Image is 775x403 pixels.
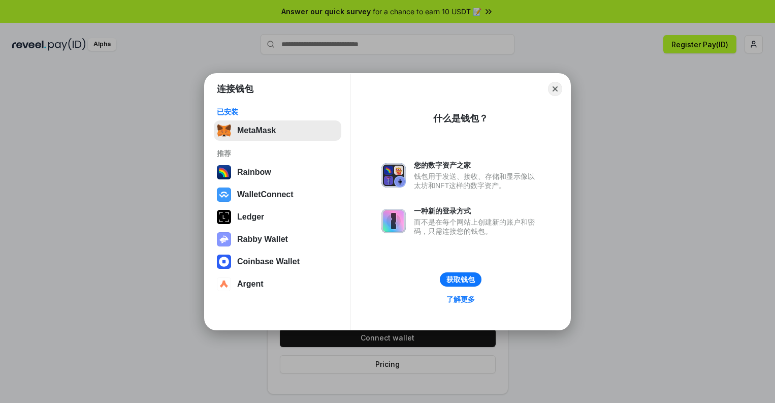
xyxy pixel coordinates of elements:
h1: 连接钱包 [217,83,253,95]
img: svg+xml,%3Csvg%20xmlns%3D%22http%3A%2F%2Fwww.w3.org%2F2000%2Fsvg%22%20fill%3D%22none%22%20viewBox... [381,209,406,233]
a: 了解更多 [440,293,481,306]
img: svg+xml,%3Csvg%20width%3D%22120%22%20height%3D%22120%22%20viewBox%3D%220%200%20120%20120%22%20fil... [217,165,231,179]
button: WalletConnect [214,184,341,205]
img: svg+xml,%3Csvg%20xmlns%3D%22http%3A%2F%2Fwww.w3.org%2F2000%2Fsvg%22%20fill%3D%22none%22%20viewBox... [217,232,231,246]
div: MetaMask [237,126,276,135]
div: 了解更多 [446,295,475,304]
div: 什么是钱包？ [433,112,488,125]
img: svg+xml,%3Csvg%20fill%3D%22none%22%20height%3D%2233%22%20viewBox%3D%220%200%2035%2033%22%20width%... [217,123,231,138]
div: Argent [237,280,264,289]
img: svg+xml,%3Csvg%20width%3D%2228%22%20height%3D%2228%22%20viewBox%3D%220%200%2028%2028%22%20fill%3D... [217,188,231,202]
div: 推荐 [217,149,338,158]
div: 一种新的登录方式 [414,206,540,215]
button: Coinbase Wallet [214,252,341,272]
img: svg+xml,%3Csvg%20xmlns%3D%22http%3A%2F%2Fwww.w3.org%2F2000%2Fsvg%22%20fill%3D%22none%22%20viewBox... [381,163,406,188]
button: Rabby Wallet [214,229,341,250]
button: Argent [214,274,341,294]
div: 您的数字资产之家 [414,161,540,170]
img: svg+xml,%3Csvg%20xmlns%3D%22http%3A%2F%2Fwww.w3.org%2F2000%2Fsvg%22%20width%3D%2228%22%20height%3... [217,210,231,224]
div: 而不是在每个网站上创建新的账户和密码，只需连接您的钱包。 [414,218,540,236]
div: 钱包用于发送、接收、存储和显示像以太坊和NFT这样的数字资产。 [414,172,540,190]
div: WalletConnect [237,190,294,199]
button: Rainbow [214,162,341,182]
div: Ledger [237,212,264,222]
div: Rainbow [237,168,271,177]
div: 已安装 [217,107,338,116]
button: Ledger [214,207,341,227]
button: Close [548,82,562,96]
img: svg+xml,%3Csvg%20width%3D%2228%22%20height%3D%2228%22%20viewBox%3D%220%200%2028%2028%22%20fill%3D... [217,255,231,269]
div: Coinbase Wallet [237,257,300,266]
div: 获取钱包 [446,275,475,284]
div: Rabby Wallet [237,235,288,244]
button: MetaMask [214,120,341,141]
button: 获取钱包 [440,272,481,287]
img: svg+xml,%3Csvg%20width%3D%2228%22%20height%3D%2228%22%20viewBox%3D%220%200%2028%2028%22%20fill%3D... [217,277,231,291]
